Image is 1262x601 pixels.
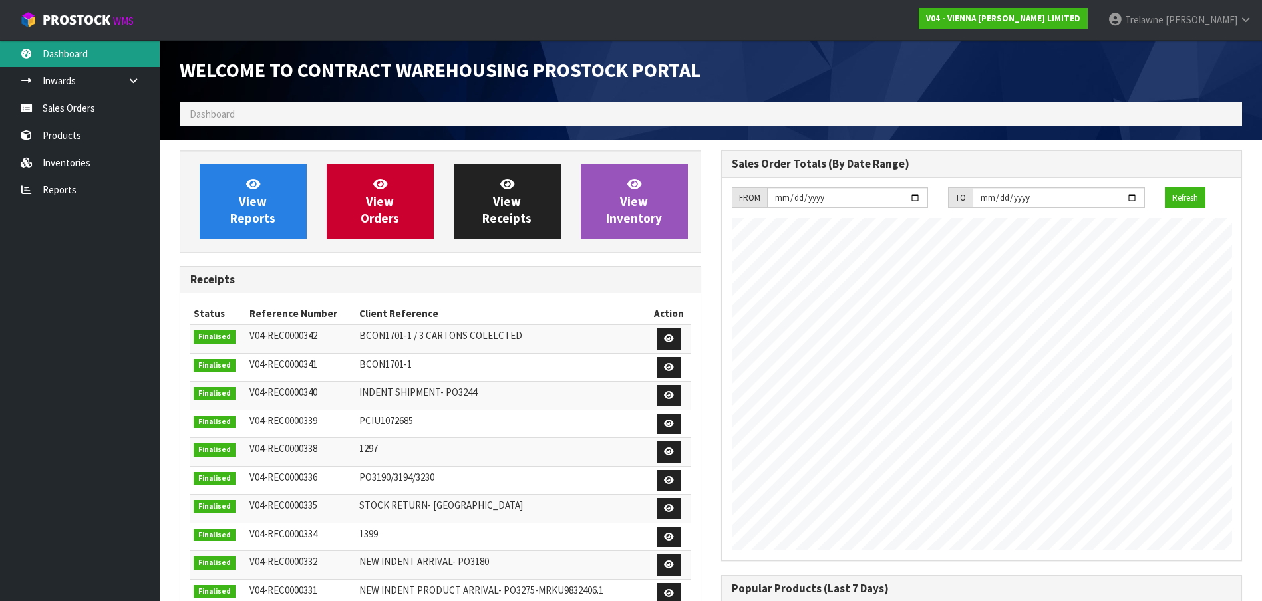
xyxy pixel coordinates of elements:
strong: V04 - VIENNA [PERSON_NAME] LIMITED [926,13,1080,24]
span: V04-REC0000340 [249,386,317,398]
span: PCIU1072685 [359,414,413,427]
span: V04-REC0000336 [249,471,317,483]
span: Finalised [194,416,236,429]
span: 1399 [359,527,378,540]
div: TO [948,187,973,209]
span: V04-REC0000341 [249,358,317,370]
h3: Sales Order Totals (By Date Range) [732,158,1232,170]
span: Finalised [194,387,236,400]
span: Finalised [194,472,236,485]
span: Finalised [194,500,236,513]
a: ViewInventory [581,164,688,239]
th: Reference Number [246,303,356,324]
h3: Popular Products (Last 7 Days) [732,582,1232,595]
span: 1297 [359,442,378,455]
span: View Reports [230,176,275,226]
span: NEW INDENT ARRIVAL- PO3180 [359,555,489,568]
span: V04-REC0000338 [249,442,317,455]
span: View Receipts [482,176,532,226]
span: V04-REC0000335 [249,499,317,511]
span: PO3190/3194/3230 [359,471,434,483]
span: Finalised [194,359,236,372]
span: STOCK RETURN- [GEOGRAPHIC_DATA] [359,499,523,511]
span: Finalised [194,529,236,542]
span: BCON1701-1 [359,358,412,370]
span: BCON1701-1 / 3 CARTONS COLELCTED [359,329,522,342]
img: cube-alt.png [20,11,37,28]
button: Refresh [1165,187,1205,209]
span: NEW INDENT PRODUCT ARRIVAL- PO3275-MRKU9832406.1 [359,584,603,596]
a: ViewOrders [327,164,434,239]
span: V04-REC0000342 [249,329,317,342]
span: V04-REC0000331 [249,584,317,596]
span: [PERSON_NAME] [1166,13,1237,26]
span: Finalised [194,556,236,570]
span: Finalised [194,443,236,457]
span: Dashboard [190,108,235,120]
span: V04-REC0000339 [249,414,317,427]
span: INDENT SHIPMENT- PO3244 [359,386,477,398]
a: ViewReports [200,164,307,239]
span: Welcome to Contract Warehousing ProStock Portal [180,58,701,82]
th: Status [190,303,246,324]
span: View Inventory [606,176,662,226]
a: ViewReceipts [454,164,561,239]
span: Finalised [194,330,236,344]
span: Trelawne [1125,13,1164,26]
span: V04-REC0000334 [249,527,317,540]
span: ProStock [43,11,110,29]
div: FROM [732,187,767,209]
th: Action [648,303,691,324]
span: Finalised [194,585,236,598]
small: WMS [113,15,134,27]
span: V04-REC0000332 [249,555,317,568]
h3: Receipts [190,273,691,286]
span: View Orders [361,176,399,226]
th: Client Reference [356,303,647,324]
